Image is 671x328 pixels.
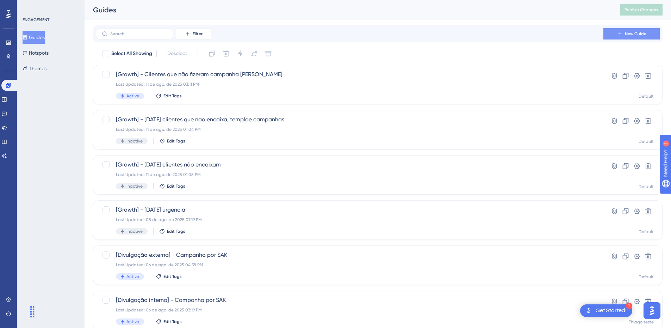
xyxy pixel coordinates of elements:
[111,49,152,58] span: Select All Showing
[625,7,658,13] span: Publish Changes
[27,301,38,322] div: Arrastar
[116,127,583,132] div: Last Updated: 11 de ago. de 2025 01:04 PM
[116,217,583,223] div: Last Updated: 08 de ago. de 2025 07:19 PM
[163,93,182,99] span: Edit Tags
[639,184,654,189] div: Default
[159,138,185,144] button: Edit Tags
[584,306,593,315] img: launcher-image-alternative-text
[167,183,185,189] span: Edit Tags
[163,319,182,324] span: Edit Tags
[156,93,182,99] button: Edit Tags
[161,47,193,60] button: Deselect
[23,47,49,59] button: Hotspots
[126,93,139,99] span: Active
[116,251,583,259] span: [Divulgação externa] - Campanha por SAK
[116,296,583,304] span: [Divulgação interna] - Campanha por SAK
[603,28,660,40] button: New Guide
[126,183,143,189] span: Inactive
[116,307,583,313] div: Last Updated: 06 de ago. de 2025 03:19 PM
[116,70,583,79] span: [Growth] - Clientes que não fizeram campanha [PERSON_NAME]
[126,138,143,144] span: Inactive
[163,274,182,279] span: Edit Tags
[620,4,663,16] button: Publish Changes
[639,229,654,235] div: Default
[639,139,654,144] div: Default
[23,62,46,75] button: Themes
[156,319,182,324] button: Edit Tags
[639,93,654,99] div: Default
[23,31,45,44] button: Guides
[625,31,646,37] span: New Guide
[167,138,185,144] span: Edit Tags
[49,4,51,9] div: 1
[110,31,167,36] input: Search
[176,28,211,40] button: Filter
[17,2,44,10] span: Need Help?
[629,319,654,325] div: Thiago teste
[159,229,185,234] button: Edit Tags
[156,274,182,279] button: Edit Tags
[580,304,632,317] div: Open Get Started! checklist, remaining modules: 1
[126,229,143,234] span: Inactive
[159,183,185,189] button: Edit Tags
[116,115,583,124] span: [Growth] - [DATE] clientes que nao encaixa, templae campanhas
[93,5,603,15] div: Guides
[596,307,627,315] div: Get Started!
[116,160,583,169] span: [Growth] - [DATE] clientes não encaixam
[193,31,203,37] span: Filter
[126,319,139,324] span: Active
[626,303,632,309] div: 1
[116,262,583,268] div: Last Updated: 06 de ago. de 2025 04:38 PM
[126,274,139,279] span: Active
[639,274,654,280] div: Default
[116,81,583,87] div: Last Updated: 11 de ago. de 2025 03:11 PM
[167,49,187,58] span: Deselect
[641,300,663,321] iframe: UserGuiding AI Assistant Launcher
[23,17,49,23] div: ENGAGEMENT
[116,172,583,177] div: Last Updated: 11 de ago. de 2025 01:05 PM
[116,206,583,214] span: [Growth] - [DATE] urgencia
[167,229,185,234] span: Edit Tags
